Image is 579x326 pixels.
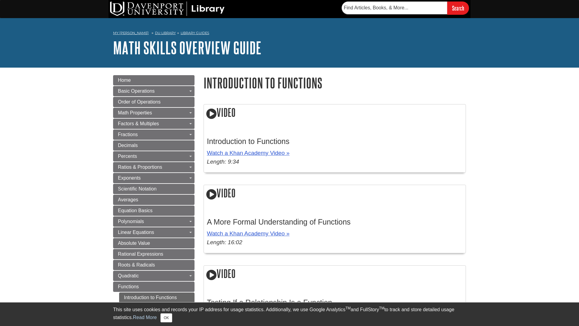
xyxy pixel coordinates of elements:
[181,31,209,35] a: Library Guides
[113,306,466,322] div: This site uses cookies and records your IP address for usage statistics. Additionally, we use Goo...
[113,29,466,39] nav: breadcrumb
[204,75,466,91] h1: Introduction to Functions
[118,262,155,267] span: Roots & Radicals
[379,306,384,310] sup: TM
[118,99,160,104] span: Order of Operations
[113,38,261,57] a: Math Skills Overview Guide
[113,184,195,194] a: Scientific Notation
[160,313,172,322] button: Close
[113,129,195,140] a: Fractions
[119,292,195,303] a: Introduction to Functions
[207,158,239,165] em: Length: 9:34
[113,151,195,161] a: Percents
[204,185,466,202] h2: Video
[207,239,242,245] em: Length: 16:02
[118,143,138,148] span: Decimals
[113,173,195,183] a: Exponents
[118,121,159,126] span: Factors & Multiples
[113,108,195,118] a: Math Properties
[118,154,137,159] span: Percents
[118,241,150,246] span: Absolute Value
[207,150,289,156] a: Watch a Khan Academy Video »
[118,251,163,257] span: Rational Expressions
[118,186,157,191] span: Scientific Notation
[118,78,131,83] span: Home
[113,75,195,85] a: Home
[342,2,469,14] form: Searches DU Library's articles, books, and more
[118,88,155,94] span: Basic Operations
[113,271,195,281] a: Quadratic
[204,266,466,283] h2: Video
[118,273,139,278] span: Quadratic
[118,110,152,115] span: Math Properties
[113,195,195,205] a: Averages
[345,306,350,310] sup: TM
[155,31,176,35] a: DU Library
[118,197,138,202] span: Averages
[113,249,195,259] a: Rational Expressions
[113,282,195,292] a: Functions
[447,2,469,14] input: Search
[207,218,463,226] h3: A More Formal Understanding of Functions
[113,119,195,129] a: Factors & Multiples
[118,219,144,224] span: Polynomials
[113,206,195,216] a: Equation Basics
[113,97,195,107] a: Order of Operations
[113,140,195,151] a: Decimals
[113,216,195,227] a: Polynomials
[113,86,195,96] a: Basic Operations
[113,30,149,36] a: My [PERSON_NAME]
[113,162,195,172] a: Ratios & Proportions
[118,230,154,235] span: Linear Equations
[204,104,466,122] h2: Video
[118,208,153,213] span: Equation Basics
[113,227,195,238] a: Linear Equations
[118,165,162,170] span: Ratios & Proportions
[113,238,195,248] a: Absolute Value
[133,315,157,320] a: Read More
[110,2,225,16] img: DU Library
[113,260,195,270] a: Roots & Radicals
[342,2,447,14] input: Find Articles, Books, & More...
[207,137,463,146] h3: Introduction to Functions
[118,284,139,289] span: Functions
[207,298,463,307] h3: Testing If a Relationship Is a Function
[118,175,141,181] span: Exponents
[207,230,289,237] a: Watch a Khan Academy Video »
[118,132,138,137] span: Fractions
